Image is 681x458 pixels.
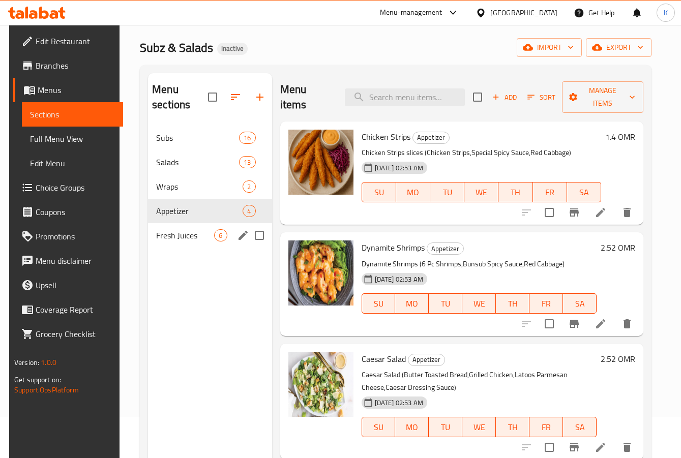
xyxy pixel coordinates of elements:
div: Menu-management [380,7,442,19]
h2: Menu sections [152,82,208,112]
span: Subs [156,132,239,144]
a: Edit Restaurant [13,29,123,53]
span: Select to update [539,202,560,223]
span: Appetizer [413,132,449,143]
div: Appetizer [412,132,450,144]
button: export [586,38,652,57]
button: MO [395,417,429,437]
input: search [345,88,465,106]
span: Coupons [36,206,115,218]
button: delete [615,312,639,336]
span: 6 [215,231,226,240]
span: Sort sections [223,85,248,109]
span: Get support on: [14,373,61,386]
button: SU [362,293,396,314]
span: 2 [243,182,255,192]
span: TH [502,185,528,200]
span: SA [567,420,593,435]
span: Manage items [570,84,635,110]
span: TU [433,420,458,435]
span: Wraps [156,180,243,193]
a: Coupons [13,200,123,224]
a: Upsell [13,273,123,297]
span: TU [434,185,460,200]
span: Sections [30,108,115,120]
span: SU [366,185,392,200]
button: WE [462,417,496,437]
img: Dynamite Shrimps [288,240,353,306]
span: Appetizer [427,243,463,255]
a: Grocery Checklist [13,322,123,346]
h2: Menu items [280,82,333,112]
span: Branches [36,59,115,72]
button: WE [462,293,496,314]
span: Add item [488,89,521,105]
span: TH [500,420,525,435]
button: MO [396,182,430,202]
button: Branch-specific-item [562,312,586,336]
a: Edit menu item [595,441,607,453]
span: [DATE] 02:53 AM [371,398,427,408]
img: Caesar Salad [288,352,353,417]
a: Sections [22,102,123,127]
span: Appetizer [156,205,243,217]
span: TH [500,296,525,311]
div: items [239,132,255,144]
a: Choice Groups [13,175,123,200]
a: Edit menu item [595,318,607,330]
span: MO [399,296,425,311]
span: Upsell [36,279,115,291]
button: FR [529,293,563,314]
button: edit [235,228,251,243]
div: items [214,229,227,241]
button: SA [563,417,597,437]
div: Inactive [217,43,248,55]
div: items [239,156,255,168]
a: Branches [13,53,123,78]
span: Coverage Report [36,303,115,316]
span: 13 [240,158,255,167]
button: WE [464,182,498,202]
span: Inactive [217,44,248,53]
span: import [525,41,574,54]
a: Menu disclaimer [13,249,123,273]
span: Sort [527,91,555,103]
button: FR [529,417,563,437]
span: Caesar Salad [362,351,406,367]
button: import [517,38,582,57]
span: Menus [38,84,115,96]
button: SA [563,293,597,314]
span: Grocery Checklist [36,328,115,340]
button: SA [567,182,601,202]
div: Appetizer [408,354,445,366]
button: TH [496,417,529,437]
h6: 1.4 OMR [605,130,635,144]
span: SU [366,296,392,311]
button: TU [430,182,464,202]
span: WE [466,296,492,311]
p: Chicken Strips slices (Chicken Strips,Special Spicy Sauce,Red Cabbage) [362,146,601,159]
span: Dynamite Shrimps [362,240,425,255]
span: Choice Groups [36,181,115,194]
span: 1.0.0 [41,356,56,369]
h6: 2.52 OMR [601,240,635,255]
span: 16 [240,133,255,143]
span: FR [534,296,559,311]
span: K [664,7,668,18]
div: Fresh Juices6edit [148,223,272,248]
a: Edit Menu [22,151,123,175]
p: Dynamite Shrimps (6 Pc Shrimps,Bunsub Spicy Sauce,Red Cabbage) [362,258,597,270]
span: WE [468,185,494,200]
span: [DATE] 02:53 AM [371,163,427,173]
span: Version: [14,356,39,369]
h6: 2.52 OMR [601,352,635,366]
span: Select all sections [202,86,223,108]
span: 4 [243,206,255,216]
span: FR [537,185,563,200]
span: MO [399,420,425,435]
span: Subz & Salads [140,36,213,59]
button: Sort [525,89,558,105]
